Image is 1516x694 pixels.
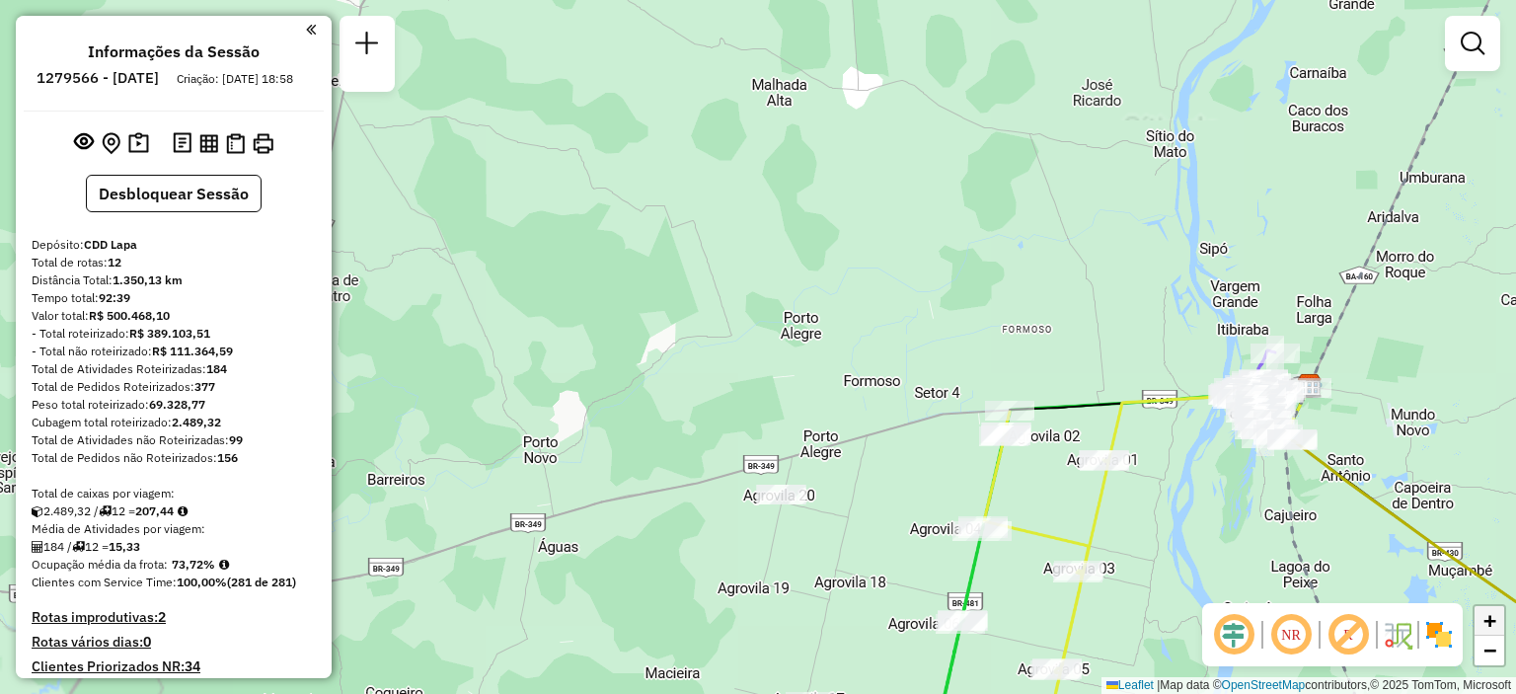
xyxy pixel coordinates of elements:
img: CDD Lapa [1297,373,1323,399]
i: Cubagem total roteirizado [32,505,43,517]
div: Total de Atividades Roteirizadas: [32,360,316,378]
strong: 0 [143,633,151,651]
div: Atividade não roteirizada - BAR DO MIR [756,485,805,504]
a: OpenStreetMap [1222,678,1306,692]
strong: 1.350,13 km [113,272,183,287]
div: Map data © contributors,© 2025 TomTom, Microsoft [1101,677,1516,694]
a: Clique aqui para minimizar o painel [306,18,316,40]
strong: CDD Lapa [84,237,137,252]
h6: 1279566 - [DATE] [37,69,159,87]
button: Logs desbloquear sessão [169,128,195,159]
i: Total de rotas [72,541,85,553]
div: - Total não roteirizado: [32,343,316,360]
span: Ocultar NR [1267,611,1315,658]
strong: 207,44 [135,503,174,518]
a: Exibir filtros [1453,24,1492,63]
div: Peso total roteirizado: [32,396,316,414]
strong: 2.489,32 [172,415,221,429]
button: Exibir sessão original [70,127,98,159]
a: Leaflet [1106,678,1154,692]
div: Média de Atividades por viagem: [32,520,316,538]
div: 184 / 12 = [32,538,316,556]
h4: Clientes Priorizados NR: [32,658,316,675]
h4: Informações da Sessão [88,42,260,61]
a: Nova sessão e pesquisa [347,24,387,68]
span: Exibir rótulo [1325,611,1372,658]
i: Total de Atividades [32,541,43,553]
div: Total de Atividades não Roteirizadas: [32,431,316,449]
em: Média calculada utilizando a maior ocupação (%Peso ou %Cubagem) de cada rota da sessão. Rotas cro... [219,559,229,571]
button: Painel de Sugestão [124,128,153,159]
button: Imprimir Rotas [249,129,277,158]
img: Fluxo de ruas [1382,619,1413,651]
div: Valor total: [32,307,316,325]
button: Desbloquear Sessão [86,175,262,212]
strong: R$ 389.103,51 [129,326,210,341]
button: Visualizar relatório de Roteirização [195,129,222,156]
button: Visualizar Romaneio [222,129,249,158]
strong: 100,00% [177,575,227,589]
div: Depósito: [32,236,316,254]
strong: R$ 500.468,10 [89,308,170,323]
i: Total de rotas [99,505,112,517]
div: Criação: [DATE] 18:58 [169,70,301,88]
strong: 34 [185,657,200,675]
div: Tempo total: [32,289,316,307]
i: Meta Caixas/viagem: 206,52 Diferença: 0,92 [178,505,188,517]
div: Total de Pedidos não Roteirizados: [32,449,316,467]
img: Exibir/Ocultar setores [1423,619,1455,651]
div: 2.489,32 / 12 = [32,502,316,520]
strong: 2 [158,608,166,626]
strong: 99 [229,432,243,447]
strong: 15,33 [109,539,140,554]
div: Total de caixas por viagem: [32,485,316,502]
span: | [1157,678,1160,692]
div: Cubagem total roteirizado: [32,414,316,431]
span: − [1483,638,1496,662]
div: - Total roteirizado: [32,325,316,343]
span: Ocultar deslocamento [1210,611,1257,658]
a: Zoom in [1475,606,1504,636]
strong: 377 [194,379,215,394]
h4: Rotas vários dias: [32,634,316,651]
strong: 69.328,77 [149,397,205,412]
div: Distância Total: [32,271,316,289]
strong: 156 [217,450,238,465]
button: Centralizar mapa no depósito ou ponto de apoio [98,128,124,159]
div: Total de Pedidos Roteirizados: [32,378,316,396]
a: Zoom out [1475,636,1504,665]
strong: 12 [108,255,121,270]
span: Clientes com Service Time: [32,575,177,589]
strong: 73,72% [172,557,215,572]
strong: 92:39 [99,290,130,305]
h4: Rotas improdutivas: [32,609,316,626]
strong: 184 [206,361,227,376]
div: Atividade não roteirizada - DISK GELADA KMC [1237,385,1286,405]
strong: (281 de 281) [227,575,296,589]
span: Ocupação média da frota: [32,557,168,572]
strong: R$ 111.364,59 [152,344,233,358]
span: + [1483,608,1496,633]
div: Total de rotas: [32,254,316,271]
